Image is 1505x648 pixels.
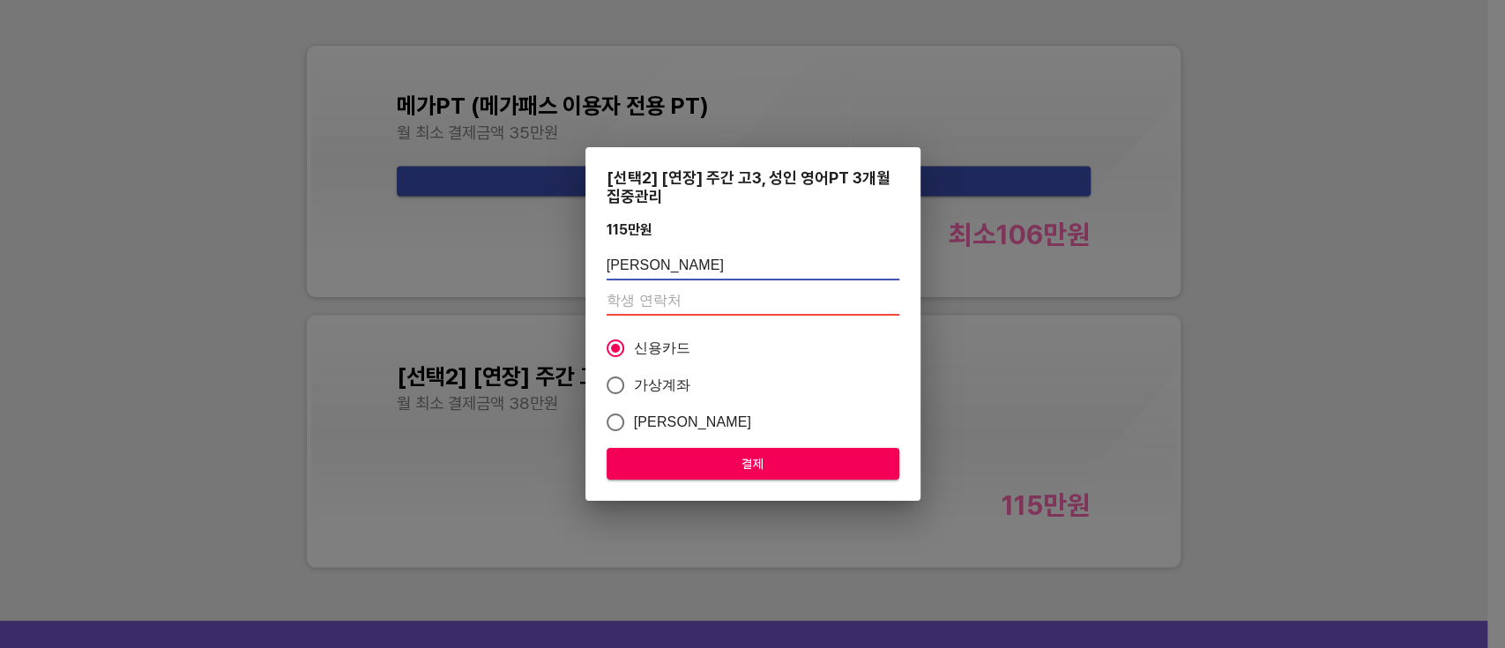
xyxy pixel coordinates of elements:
div: [선택2] [연장] 주간 고3, 성인 영어PT 3개월 집중관리 [607,168,899,205]
span: [PERSON_NAME] [634,412,752,433]
span: 결제 [621,453,885,475]
input: 학생 연락처 [607,287,899,316]
span: 가상계좌 [634,375,691,396]
button: 결제 [607,448,899,480]
input: 학생 이름 [607,252,899,280]
div: 115만 원 [607,221,652,238]
span: 신용카드 [634,338,691,359]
